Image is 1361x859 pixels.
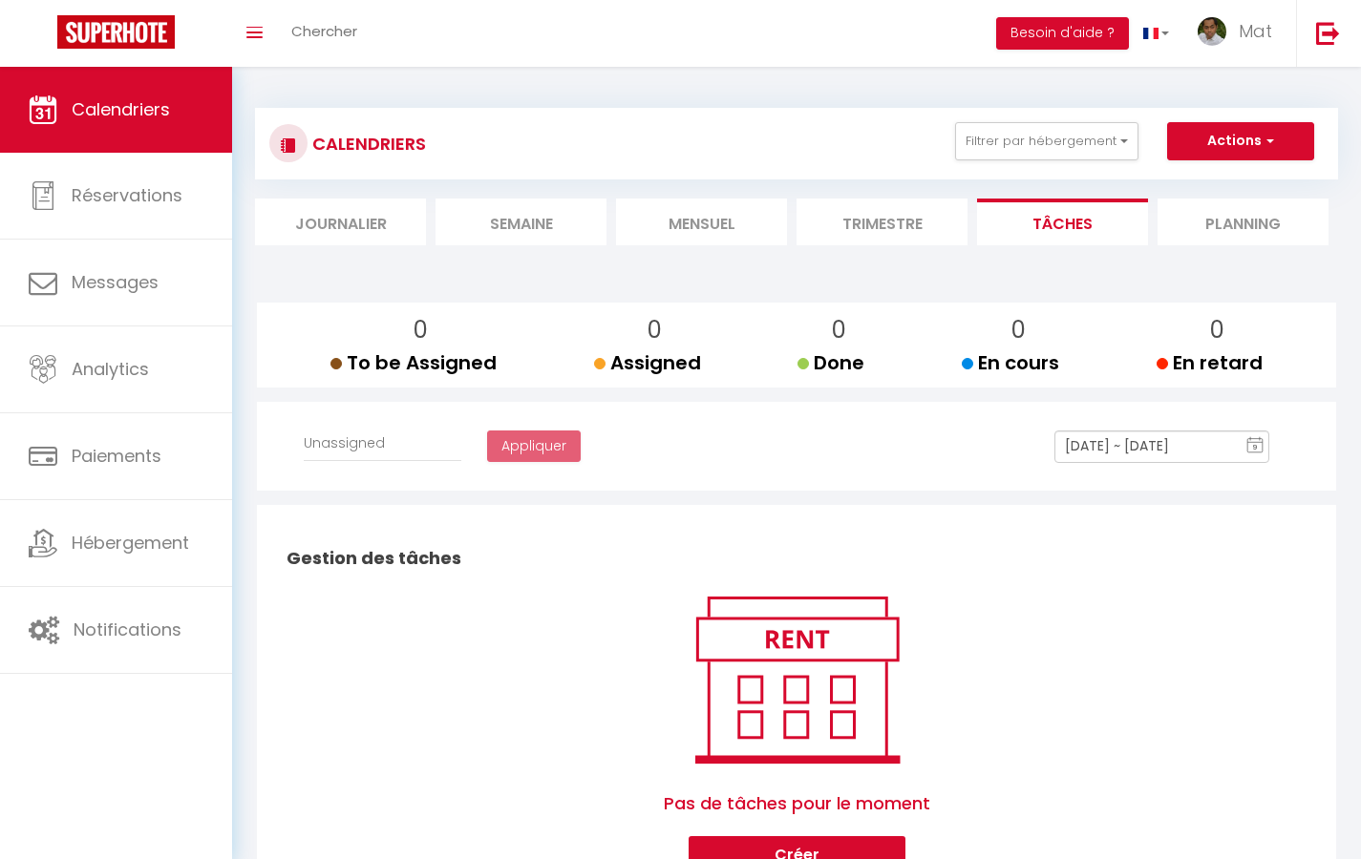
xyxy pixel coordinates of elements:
[664,771,930,836] span: Pas de tâches pour le moment
[291,21,357,41] span: Chercher
[74,618,181,641] span: Notifications
[308,122,426,165] h3: CALENDRIERS
[72,183,182,207] span: Réservations
[57,15,175,49] img: Super Booking
[609,312,701,348] p: 0
[1167,122,1314,160] button: Actions
[1198,17,1226,46] img: ...
[72,97,170,121] span: Calendriers
[1172,312,1263,348] p: 0
[436,199,606,245] li: Semaine
[72,357,149,381] span: Analytics
[1253,443,1258,451] text: 9
[977,312,1059,348] p: 0
[955,122,1138,160] button: Filtrer par hébergement
[962,349,1059,376] span: En cours
[1239,19,1272,43] span: Mat
[977,199,1148,245] li: Tâches
[15,8,73,65] button: Ouvrir le widget de chat LiveChat
[330,349,497,376] span: To be Assigned
[1157,349,1263,376] span: En retard
[282,529,1311,588] h2: Gestion des tâches
[797,349,864,376] span: Done
[487,430,581,463] button: Appliquer
[616,199,787,245] li: Mensuel
[1158,199,1329,245] li: Planning
[996,17,1129,50] button: Besoin d'aide ?
[72,270,159,294] span: Messages
[255,199,426,245] li: Journalier
[813,312,864,348] p: 0
[346,312,497,348] p: 0
[675,588,919,771] img: rent.png
[594,349,701,376] span: Assigned
[72,444,161,468] span: Paiements
[797,199,968,245] li: Trimestre
[1054,430,1269,463] input: Select Date Range
[72,531,189,555] span: Hébergement
[1316,21,1340,45] img: logout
